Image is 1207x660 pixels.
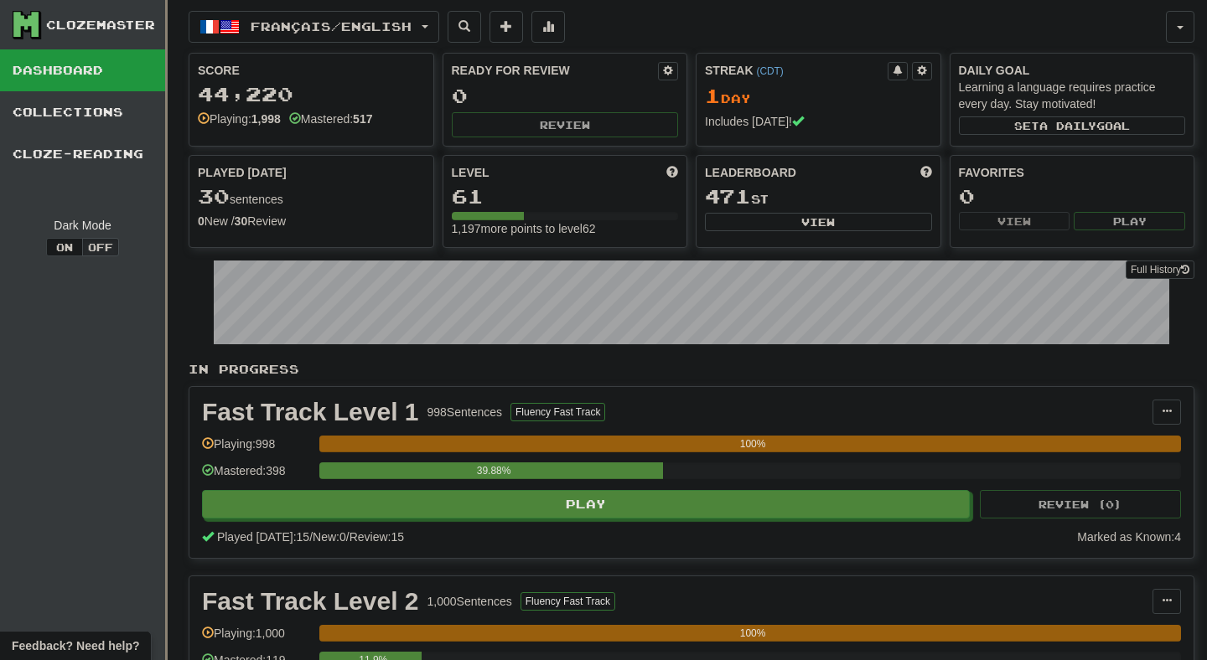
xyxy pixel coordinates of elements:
div: Daily Goal [959,62,1186,79]
button: Review [452,112,679,137]
div: Dark Mode [13,217,153,234]
div: Mastered: 398 [202,462,311,490]
span: 30 [198,184,230,208]
div: Mastered: [289,111,373,127]
strong: 30 [235,214,248,228]
button: Review (0) [980,490,1181,518]
div: New / Review [198,213,425,229]
button: Fluency Fast Track [521,592,615,611]
button: More stats [531,11,565,43]
div: st [705,186,932,208]
div: Fast Track Level 2 [202,589,419,614]
button: Play [202,490,970,518]
span: / [346,530,350,544]
div: 998 Sentences [427,404,503,420]
div: Includes [DATE]! [705,113,932,130]
button: View [959,212,1070,230]
span: Open feedback widget [12,637,139,654]
span: New: 0 [313,530,346,544]
div: sentences [198,186,425,208]
div: Learning a language requires practice every day. Stay motivated! [959,79,1186,112]
button: View [705,213,932,231]
span: Français / English [251,19,412,34]
div: 39.88% [324,462,663,479]
div: Marked as Known: 4 [1077,529,1181,545]
span: Review: 15 [350,530,404,544]
button: Search sentences [448,11,481,43]
div: Playing: 1,000 [202,625,311,652]
span: Level [452,164,490,181]
div: 61 [452,186,679,207]
button: Off [82,238,119,256]
span: a daily [1039,120,1096,131]
span: 471 [705,184,751,208]
div: 100% [324,625,1181,642]
strong: 1,998 [251,112,281,126]
div: 100% [324,436,1181,452]
button: Play [1074,212,1185,230]
strong: 517 [353,112,372,126]
div: Day [705,85,932,107]
p: In Progress [189,361,1194,378]
button: Add sentence to collection [490,11,523,43]
button: Seta dailygoal [959,116,1186,135]
div: Ready for Review [452,62,659,79]
div: Playing: [198,111,281,127]
span: Leaderboard [705,164,796,181]
span: Played [DATE]: 15 [217,530,309,544]
div: Streak [705,62,888,79]
div: Clozemaster [46,17,155,34]
button: On [46,238,83,256]
div: 1,197 more points to level 62 [452,220,679,237]
a: (CDT) [756,65,783,77]
div: Fast Track Level 1 [202,400,419,425]
div: 0 [959,186,1186,207]
button: Français/English [189,11,439,43]
div: Score [198,62,425,79]
span: / [309,530,313,544]
span: 1 [705,84,721,107]
span: This week in points, UTC [920,164,932,181]
a: Full History [1126,260,1194,279]
div: 44,220 [198,84,425,105]
span: Score more points to level up [666,164,678,181]
span: Played [DATE] [198,164,287,181]
button: Fluency Fast Track [510,403,605,421]
strong: 0 [198,214,205,228]
div: Favorites [959,164,1186,181]
div: 1,000 Sentences [427,593,512,610]
div: 0 [452,85,679,106]
div: Playing: 998 [202,436,311,463]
